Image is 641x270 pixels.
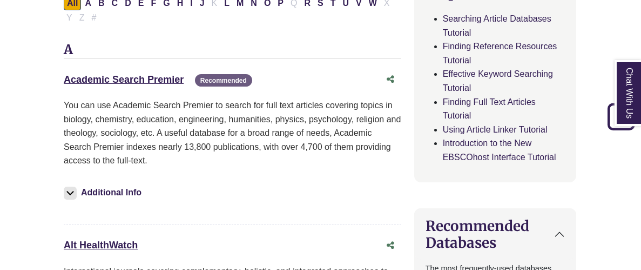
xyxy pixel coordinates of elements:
a: Effective Keyword Searching Tutorial [443,69,553,93]
a: Academic Search Premier [64,74,184,85]
a: Introduction to the New EBSCOhost Interface Tutorial [443,139,556,162]
button: Recommended Databases [415,209,576,260]
a: Finding Reference Resources Tutorial [443,42,557,65]
a: Using Article Linker Tutorial [443,125,548,134]
a: Finding Full Text Articles Tutorial [443,97,536,121]
a: Alt HealthWatch [64,240,138,251]
h3: A [64,42,401,58]
a: Back to Top [604,109,638,124]
button: Share this database [380,69,401,90]
button: Additional Info [64,185,145,200]
p: You can use Academic Search Premier to search for full text articles covering topics in biology, ... [64,98,401,168]
a: Searching Article Databases Tutorial [443,14,551,37]
span: Recommended [195,74,252,87]
button: Share this database [380,235,401,256]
